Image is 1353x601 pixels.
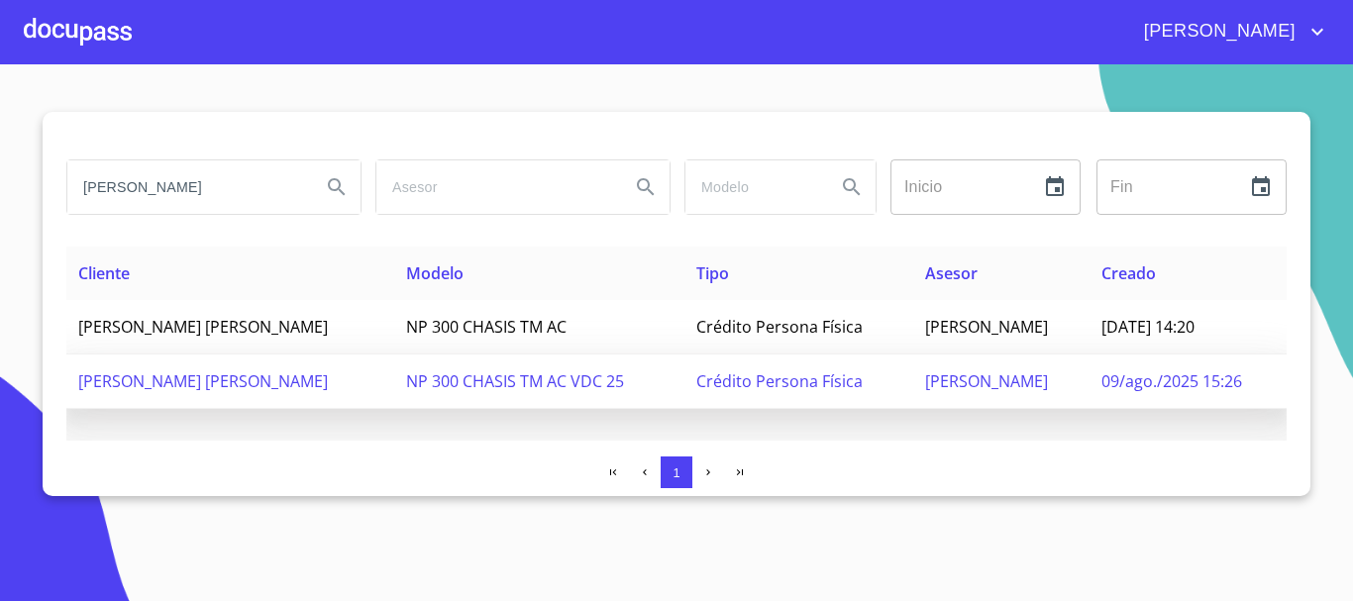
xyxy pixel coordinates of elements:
span: [PERSON_NAME] [PERSON_NAME] [78,370,328,392]
input: search [67,160,305,214]
span: [PERSON_NAME] [925,370,1048,392]
button: 1 [661,456,692,488]
button: Search [622,163,670,211]
span: Creado [1101,262,1156,284]
span: 09/ago./2025 15:26 [1101,370,1242,392]
span: Crédito Persona Física [696,316,863,338]
span: Tipo [696,262,729,284]
span: Cliente [78,262,130,284]
span: [PERSON_NAME] [925,316,1048,338]
button: Search [313,163,361,211]
span: 1 [673,465,679,480]
span: Crédito Persona Física [696,370,863,392]
button: Search [828,163,876,211]
span: [DATE] 14:20 [1101,316,1195,338]
span: Asesor [925,262,978,284]
input: search [685,160,820,214]
span: [PERSON_NAME] [PERSON_NAME] [78,316,328,338]
span: Modelo [406,262,464,284]
input: search [376,160,614,214]
button: account of current user [1129,16,1329,48]
span: NP 300 CHASIS TM AC [406,316,567,338]
span: [PERSON_NAME] [1129,16,1305,48]
span: NP 300 CHASIS TM AC VDC 25 [406,370,624,392]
